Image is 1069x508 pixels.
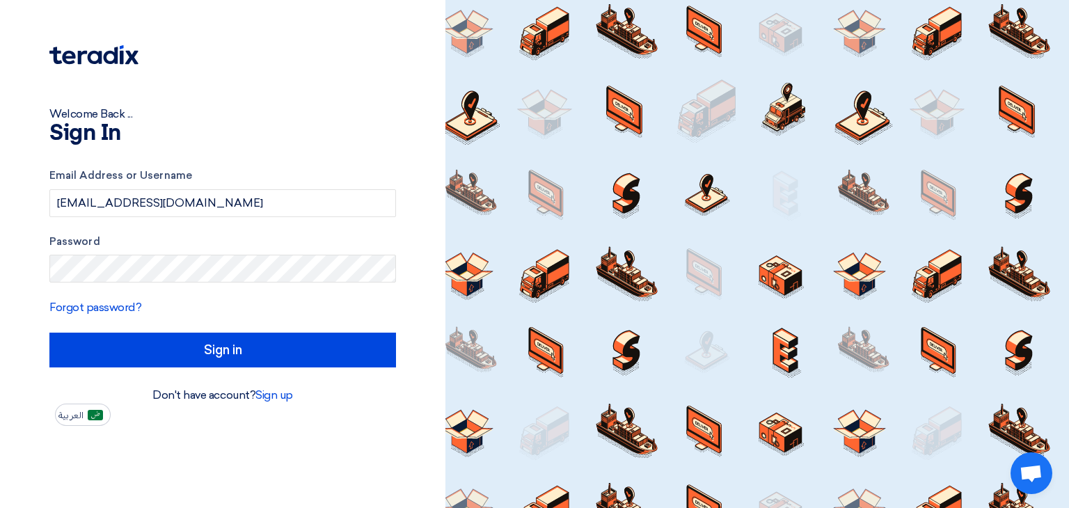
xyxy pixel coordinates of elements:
[88,410,103,420] img: ar-AR.png
[49,333,396,367] input: Sign in
[49,301,141,314] a: Forgot password?
[49,168,396,184] label: Email Address or Username
[49,387,396,404] div: Don't have account?
[49,234,396,250] label: Password
[55,404,111,426] button: العربية
[49,106,396,122] div: Welcome Back ...
[49,122,396,145] h1: Sign In
[58,411,84,420] span: العربية
[49,45,138,65] img: Teradix logo
[1011,452,1052,494] div: Open chat
[49,189,396,217] input: Enter your business email or username
[255,388,293,402] a: Sign up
